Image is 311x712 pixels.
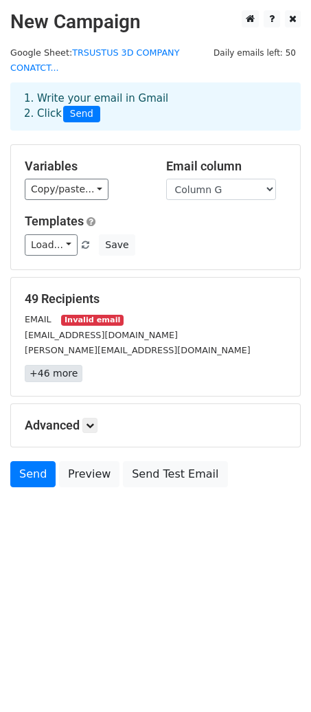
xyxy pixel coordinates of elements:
a: Send Test Email [123,461,227,487]
small: Invalid email [61,315,123,326]
small: EMAIL [25,314,51,324]
span: Send [63,106,100,122]
a: Load... [25,234,78,256]
div: 1. Write your email in Gmail 2. Click [14,91,297,122]
span: Daily emails left: 50 [209,45,301,60]
a: Daily emails left: 50 [209,47,301,58]
iframe: Chat Widget [242,646,311,712]
a: +46 more [25,365,82,382]
a: Templates [25,214,84,228]
small: [EMAIL_ADDRESS][DOMAIN_NAME] [25,330,178,340]
button: Save [99,234,135,256]
small: Google Sheet: [10,47,179,74]
h5: Advanced [25,418,286,433]
a: Preview [59,461,119,487]
h2: New Campaign [10,10,301,34]
h5: 49 Recipients [25,291,286,307]
small: [PERSON_NAME][EMAIL_ADDRESS][DOMAIN_NAME] [25,345,251,355]
h5: Email column [166,159,287,174]
a: TRSUSTUS 3D COMPANY CONATCT... [10,47,179,74]
a: Copy/paste... [25,179,108,200]
h5: Variables [25,159,146,174]
a: Send [10,461,56,487]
